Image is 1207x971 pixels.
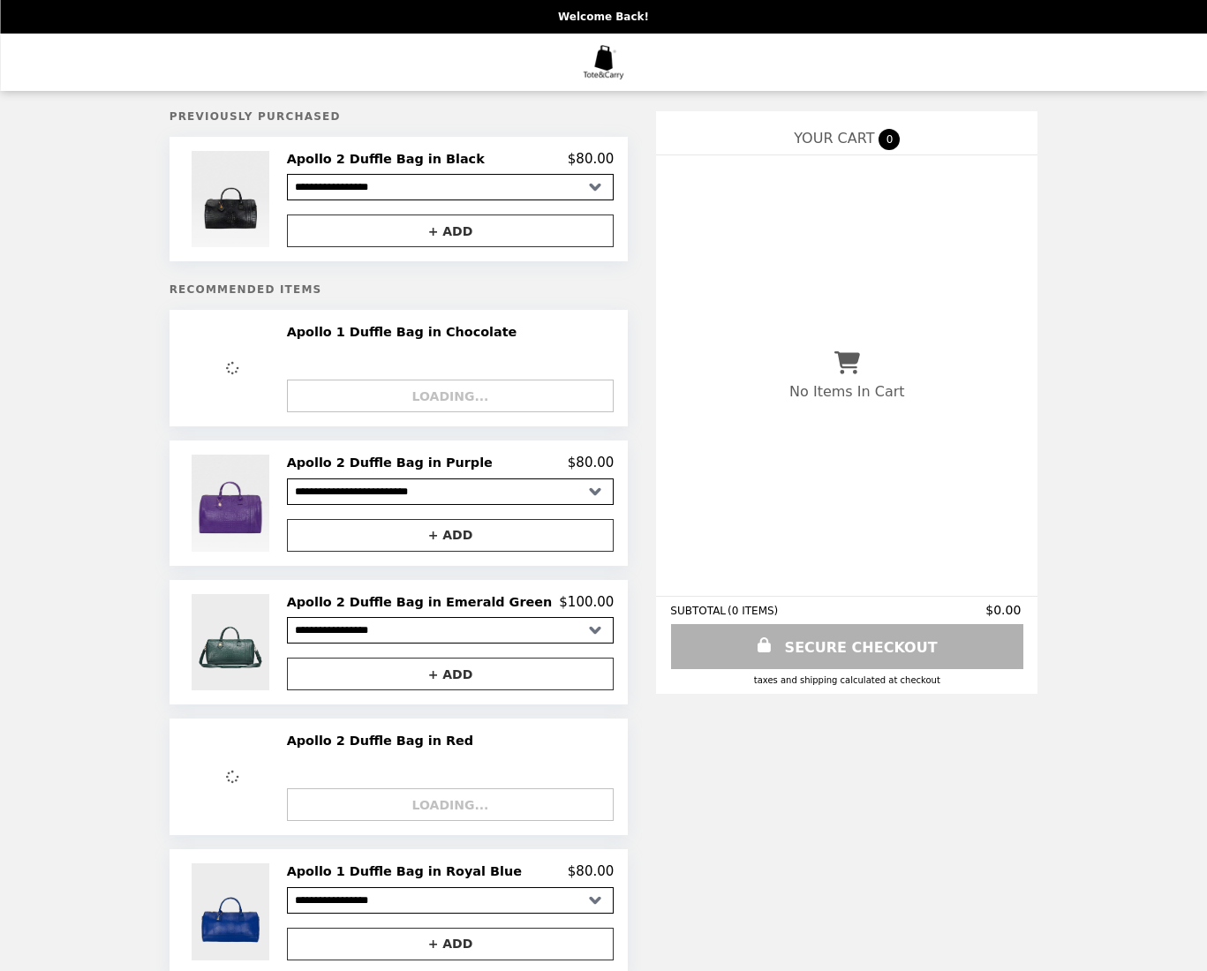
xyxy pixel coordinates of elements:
[287,863,529,879] h2: Apollo 1 Duffle Bag in Royal Blue
[879,129,900,150] span: 0
[287,174,615,200] select: Select a product variant
[670,675,1023,685] div: Taxes and Shipping calculated at checkout
[985,603,1023,617] span: $0.00
[287,519,615,552] button: + ADD
[670,605,728,617] span: SUBTOTAL
[559,594,614,610] p: $100.00
[287,455,500,470] h2: Apollo 2 Duffle Bag in Purple
[287,733,480,749] h2: Apollo 2 Duffle Bag in Red
[568,863,615,879] p: $80.00
[794,130,874,147] span: YOUR CART
[568,455,615,470] p: $80.00
[170,110,629,123] h5: Previously Purchased
[287,215,615,247] button: + ADD
[192,863,274,960] img: Apollo 1 Duffle Bag in Royal Blue
[789,383,904,400] p: No Items In Cart
[192,151,274,247] img: Apollo 2 Duffle Bag in Black
[728,605,778,617] span: ( 0 ITEMS )
[192,594,274,690] img: Apollo 2 Duffle Bag in Emerald Green
[192,455,274,551] img: Apollo 2 Duffle Bag in Purple
[170,283,629,296] h5: Recommended Items
[287,478,615,505] select: Select a product variant
[287,151,492,167] h2: Apollo 2 Duffle Bag in Black
[287,617,615,644] select: Select a product variant
[287,658,615,690] button: + ADD
[287,887,615,914] select: Select a product variant
[287,594,560,610] h2: Apollo 2 Duffle Bag in Emerald Green
[287,324,524,340] h2: Apollo 1 Duffle Bag in Chocolate
[568,151,615,167] p: $80.00
[579,44,629,80] img: Brand Logo
[558,11,649,23] p: Welcome Back!
[287,928,615,960] button: + ADD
